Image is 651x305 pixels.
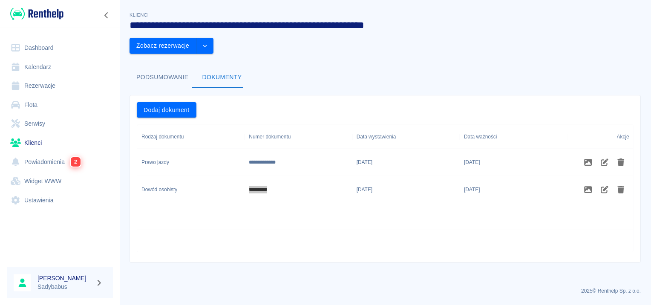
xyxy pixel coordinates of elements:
a: Dashboard [7,38,113,58]
button: drop-down [196,38,213,54]
button: Usuń dokument [613,155,629,170]
div: Akcje [567,125,634,149]
div: 2005-12-21 [357,158,373,166]
a: Powiadomienia2 [7,152,113,172]
button: Dodaj dokument [137,102,196,118]
div: Data ważności [460,125,567,149]
button: Dokumenty [196,67,249,88]
a: Serwisy [7,114,113,133]
button: Zwiń nawigację [100,10,113,21]
img: Renthelp logo [10,7,63,21]
div: 2028-02-13 [464,186,480,193]
div: Data wystawienia [352,125,460,149]
div: Data ważności [464,125,497,149]
div: Rodzaj dokumentu [137,125,245,149]
div: Prawo jazdy [141,158,169,166]
button: Zdjęcia [580,182,596,197]
p: 2025 © Renthelp Sp. z o.o. [130,287,641,295]
a: Flota [7,95,113,115]
div: Akcje [617,125,629,149]
a: Klienci [7,133,113,152]
button: Zobacz rezerwacje [130,38,196,54]
div: Rodzaj dokumentu [141,125,184,149]
div: Numer dokumentu [245,125,352,149]
a: Kalendarz [7,58,113,77]
div: 2018-02-13 [357,186,373,193]
span: Klienci [130,12,149,17]
a: Renthelp logo [7,7,63,21]
button: Edytuj dokument [596,182,613,197]
div: Numer dokumentu [249,125,291,149]
a: Ustawienia [7,191,113,210]
div: Dowód osobisty [141,186,177,193]
button: Podsumowanie [130,67,196,88]
div: 2035-12-21 [464,158,480,166]
button: Edytuj dokument [596,155,613,170]
p: Sadybabus [37,282,92,291]
h6: [PERSON_NAME] [37,274,92,282]
a: Widget WWW [7,172,113,191]
button: Usuń dokument [613,182,629,197]
span: 2 [71,157,81,167]
button: Zdjęcia [580,155,596,170]
div: Data wystawienia [357,125,396,149]
a: Rezerwacje [7,76,113,95]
